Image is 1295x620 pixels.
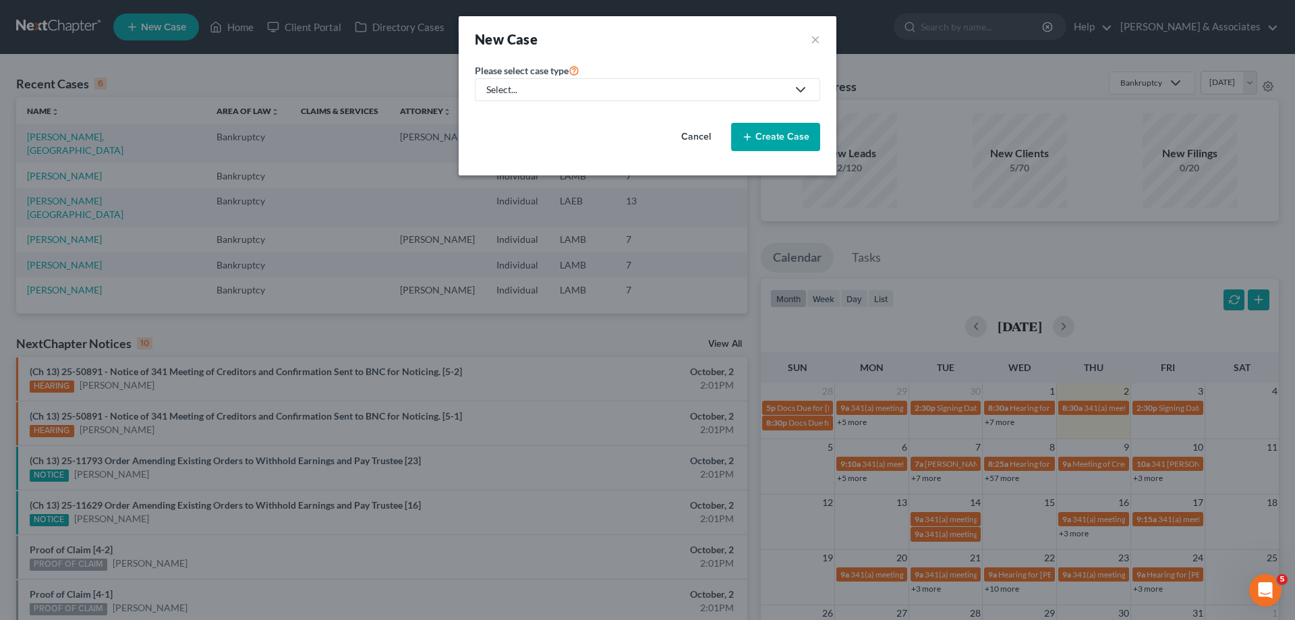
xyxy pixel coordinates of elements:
span: Please select case type [475,65,569,76]
span: 5 [1277,574,1288,585]
strong: New Case [475,31,538,47]
div: Select... [486,83,787,96]
button: Cancel [666,123,726,150]
button: Create Case [731,123,820,151]
iframe: Intercom live chat [1249,574,1282,607]
button: × [811,30,820,49]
